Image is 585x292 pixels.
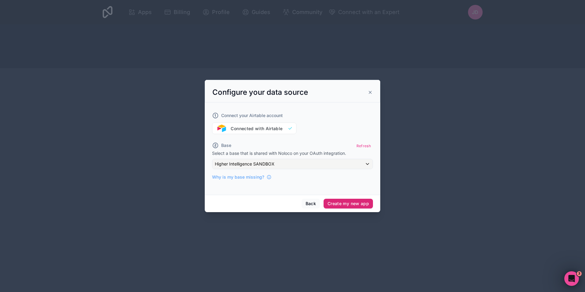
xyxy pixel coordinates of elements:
span: Configure your data source [212,88,308,97]
span: 3 [577,271,582,276]
a: Why is my base missing? [212,174,271,180]
p: Select a base that is shared with Noloco on your OAuth integration. [212,150,373,156]
button: Back [302,199,320,208]
span: Why is my base missing? [212,174,264,180]
span: Higher Intelligence SANDBOX [215,161,275,167]
button: Higher Intelligence SANDBOX [212,159,373,169]
span: Connect your Airtable account [221,112,283,119]
iframe: Intercom live chat [564,271,579,286]
span: Base [221,142,231,148]
button: Refresh [354,141,373,150]
button: Create my new app [324,199,373,208]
